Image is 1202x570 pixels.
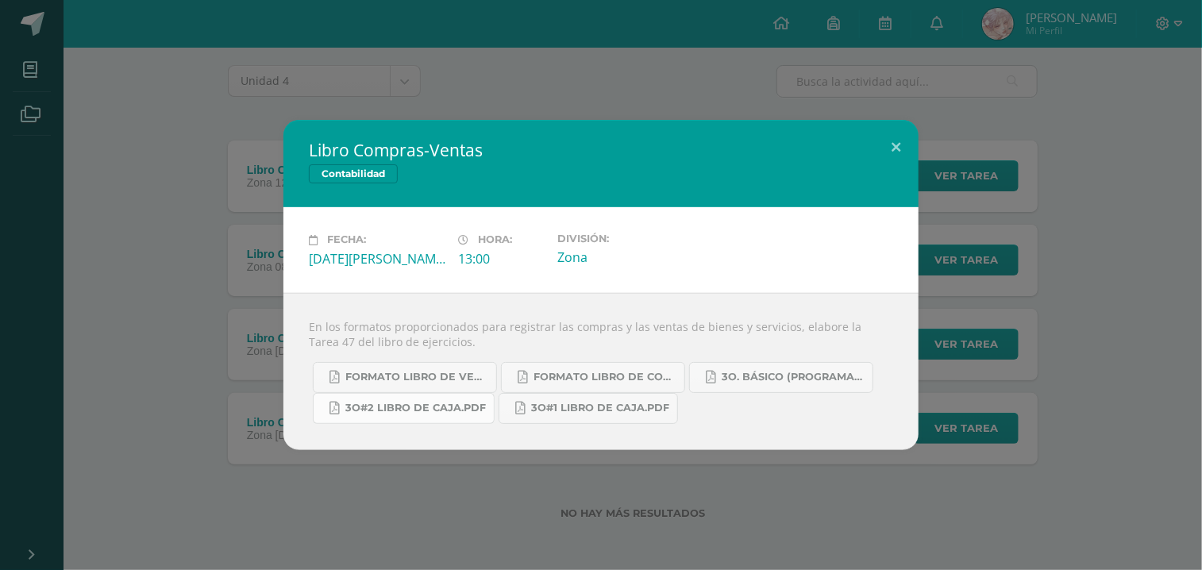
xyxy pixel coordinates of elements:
span: Fecha: [327,234,366,246]
span: Contabilidad [309,164,398,183]
label: División: [557,233,694,245]
span: Formato Libro de Compras.pdf [534,371,676,383]
span: 3o#2 Libro de Caja.pdf [345,402,486,414]
div: En los formatos proporcionados para registrar las compras y las ventas de bienes y servicios, ela... [283,293,919,450]
h2: Libro Compras-Ventas [309,139,893,161]
span: 3o#1 Libro de Caja.pdf [531,402,669,414]
div: [DATE][PERSON_NAME] [309,250,445,268]
a: 3o. Básico (Programación).pdf [689,362,873,393]
span: 3o. Básico (Programación).pdf [722,371,865,383]
button: Close (Esc) [873,120,919,174]
div: 13:00 [458,250,545,268]
div: Zona [557,248,694,266]
span: Formato Libro de Ventas.pdf [345,371,488,383]
a: 3o#1 Libro de Caja.pdf [499,393,678,424]
span: Hora: [478,234,512,246]
a: Formato Libro de Compras.pdf [501,362,685,393]
a: 3o#2 Libro de Caja.pdf [313,393,495,424]
a: Formato Libro de Ventas.pdf [313,362,497,393]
